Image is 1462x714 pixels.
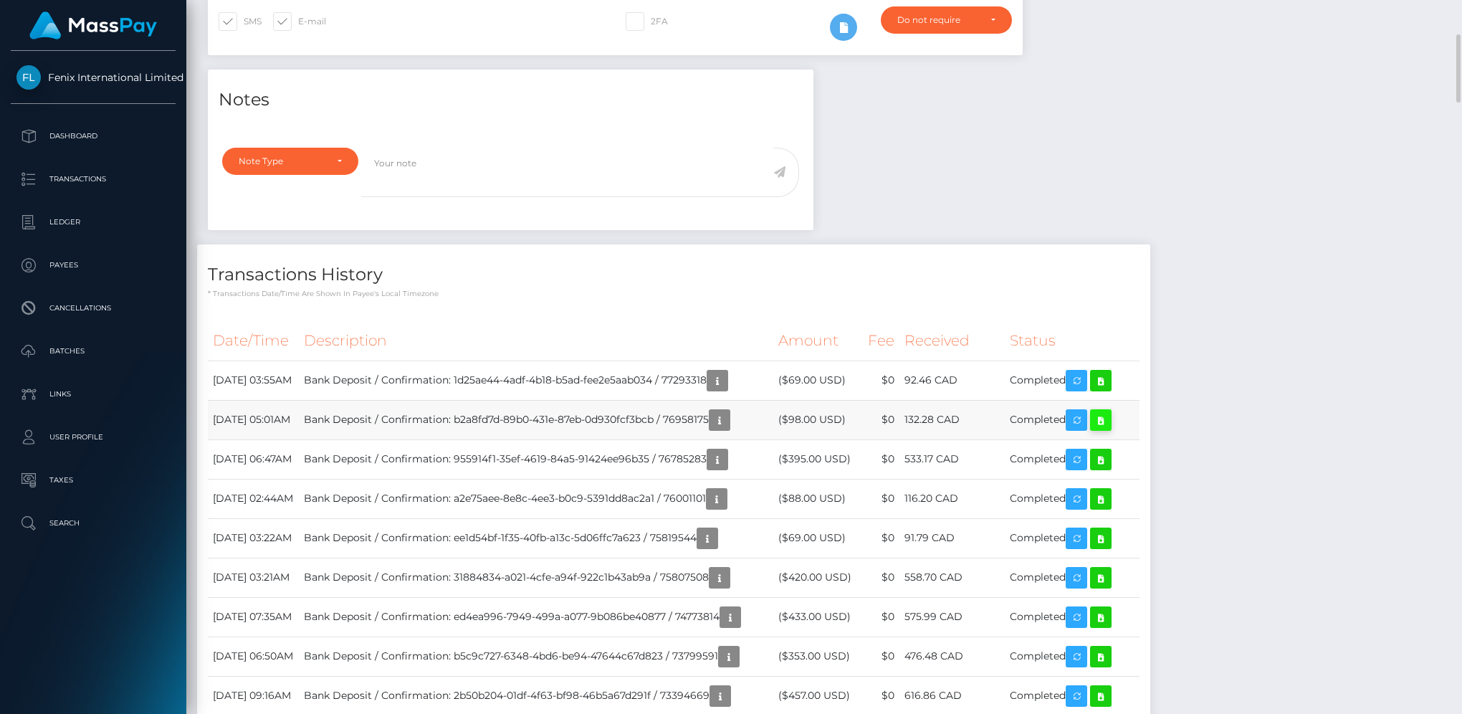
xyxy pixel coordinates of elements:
td: Completed [1005,400,1139,439]
td: Bank Deposit / Confirmation: 1d25ae44-4adf-4b18-b5ad-fee2e5aab034 / 77293318 [299,361,773,400]
td: Bank Deposit / Confirmation: 31884834-a021-4cfe-a94f-922c1b43ab9a / 75807508 [299,558,773,597]
td: [DATE] 05:01AM [208,400,299,439]
td: $0 [863,597,899,637]
h4: Transactions History [208,262,1139,287]
td: Bank Deposit / Confirmation: ee1d54bf-1f35-40fb-a13c-5d06ffc7a623 / 75819544 [299,518,773,558]
p: Links [16,384,170,405]
td: 92.46 CAD [899,361,1005,400]
a: Payees [11,247,176,283]
p: Search [16,513,170,534]
td: ($69.00 USD) [773,518,863,558]
p: User Profile [16,427,170,448]
a: User Profile [11,419,176,455]
th: Received [899,321,1005,361]
a: Search [11,505,176,541]
p: * Transactions date/time are shown in payee's local timezone [208,288,1139,299]
td: Bank Deposit / Confirmation: a2e75aee-8e8c-4ee3-b0c9-5391dd8ac2a1 / 76001101 [299,479,773,518]
td: ($69.00 USD) [773,361,863,400]
td: [DATE] 03:22AM [208,518,299,558]
h4: Notes [219,87,803,113]
td: ($420.00 USD) [773,558,863,597]
td: $0 [863,439,899,479]
td: Bank Deposit / Confirmation: b5c9c727-6348-4bd6-be94-47644c67d823 / 73799591 [299,637,773,676]
label: 2FA [626,12,668,31]
td: $0 [863,558,899,597]
td: 558.70 CAD [899,558,1005,597]
p: Batches [16,341,170,362]
th: Description [299,321,773,361]
a: Taxes [11,462,176,498]
div: Note Type [239,156,325,167]
td: Completed [1005,439,1139,479]
p: Payees [16,254,170,276]
td: Completed [1005,479,1139,518]
span: Fenix International Limited [11,71,176,84]
td: [DATE] 07:35AM [208,597,299,637]
td: [DATE] 03:21AM [208,558,299,597]
td: $0 [863,361,899,400]
td: Completed [1005,361,1139,400]
label: E-mail [273,12,326,31]
p: Dashboard [16,125,170,147]
td: $0 [863,479,899,518]
td: Bank Deposit / Confirmation: 955914f1-35ef-4619-84a5-91424ee96b35 / 76785283 [299,439,773,479]
td: [DATE] 06:50AM [208,637,299,676]
button: Do not require [881,6,1012,34]
td: 575.99 CAD [899,597,1005,637]
p: Taxes [16,470,170,491]
td: [DATE] 03:55AM [208,361,299,400]
td: ($98.00 USD) [773,400,863,439]
td: Completed [1005,637,1139,676]
th: Status [1005,321,1139,361]
th: Fee [863,321,899,361]
td: $0 [863,400,899,439]
td: 476.48 CAD [899,637,1005,676]
td: $0 [863,637,899,676]
td: 116.20 CAD [899,479,1005,518]
td: ($395.00 USD) [773,439,863,479]
th: Amount [773,321,863,361]
div: Do not require [897,14,979,26]
td: 132.28 CAD [899,400,1005,439]
td: ($353.00 USD) [773,637,863,676]
a: Transactions [11,161,176,197]
a: Dashboard [11,118,176,154]
a: Cancellations [11,290,176,326]
p: Cancellations [16,297,170,319]
td: [DATE] 02:44AM [208,479,299,518]
td: Bank Deposit / Confirmation: b2a8fd7d-89b0-431e-87eb-0d930fcf3bcb / 76958175 [299,400,773,439]
p: Ledger [16,211,170,233]
td: 533.17 CAD [899,439,1005,479]
img: Fenix International Limited [16,65,41,90]
td: ($433.00 USD) [773,597,863,637]
th: Date/Time [208,321,299,361]
td: Completed [1005,597,1139,637]
td: Bank Deposit / Confirmation: ed4ea996-7949-499a-a077-9b086be40877 / 74773814 [299,597,773,637]
a: Links [11,376,176,412]
a: Batches [11,333,176,369]
td: $0 [863,518,899,558]
td: Completed [1005,558,1139,597]
td: 91.79 CAD [899,518,1005,558]
label: SMS [219,12,262,31]
a: Ledger [11,204,176,240]
td: Completed [1005,518,1139,558]
img: MassPay Logo [29,11,157,39]
button: Note Type [222,148,358,175]
td: [DATE] 06:47AM [208,439,299,479]
p: Transactions [16,168,170,190]
td: ($88.00 USD) [773,479,863,518]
